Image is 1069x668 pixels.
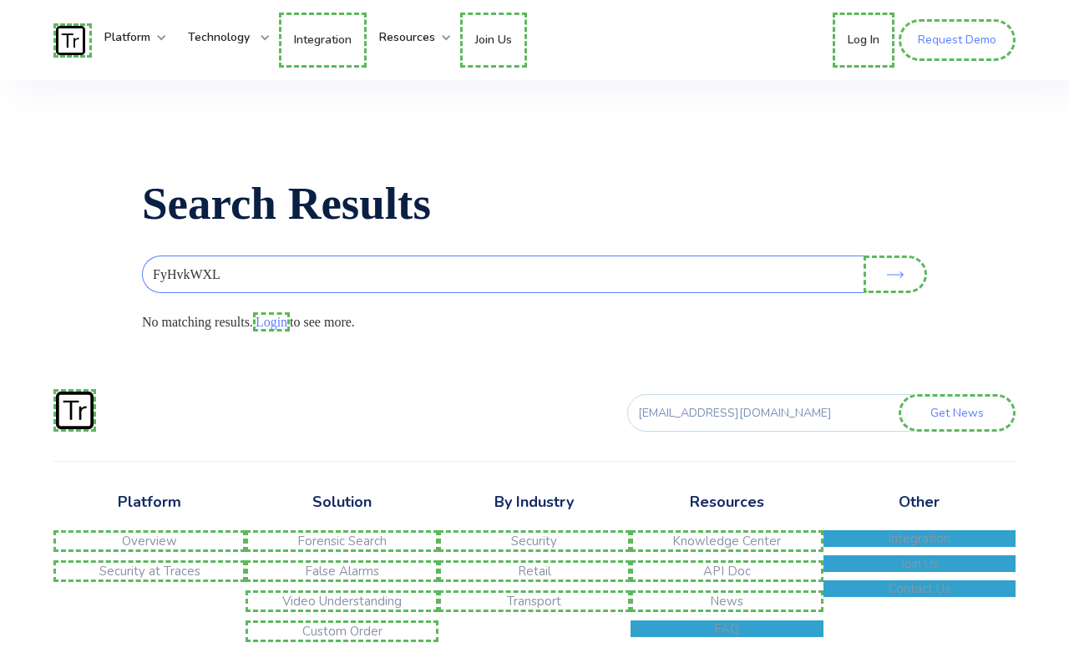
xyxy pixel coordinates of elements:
[823,530,1016,547] a: Integration
[438,560,631,582] a: Retail
[823,555,1016,572] a: Join Us
[246,560,438,582] a: False Alarms
[864,256,927,293] input: Search
[53,23,92,58] a: home
[631,530,823,552] a: Knowledge Center
[56,392,94,429] img: Traces Logo
[833,13,894,68] a: Log In
[188,29,250,45] strong: Technology
[823,580,1016,597] a: Contact Us
[246,620,438,642] a: Custom Order
[631,590,823,612] a: News
[438,491,631,514] p: By Industry
[631,620,823,637] a: FAQ
[104,29,150,45] strong: Platform
[175,13,271,63] div: Technology
[438,530,631,552] a: Security
[631,560,823,582] a: API Doc
[367,13,452,63] div: Resources
[438,590,631,612] a: Transport
[279,13,367,68] a: Integration
[460,13,527,68] a: Join Us
[631,491,823,514] p: Resources
[92,13,167,63] div: Platform
[899,394,1016,432] input: Get News
[53,530,246,552] a: Overview
[246,530,438,552] a: Forensic Search
[379,29,435,45] strong: Resources
[627,394,928,432] input: Enter email address
[823,491,1016,514] p: Other
[142,180,927,226] h1: Search results
[253,312,290,331] a: Login
[53,560,246,582] a: Security at Traces
[246,491,438,514] p: Solution
[598,394,1016,432] form: FORM-EMAIL-FOOTER
[53,491,246,514] p: Platform
[899,19,1016,61] a: Request Demo
[56,26,85,55] img: Traces Logo
[142,314,927,331] div: No matching results. to see more.
[142,256,864,293] input: I want to find…
[246,590,438,612] a: Video Understanding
